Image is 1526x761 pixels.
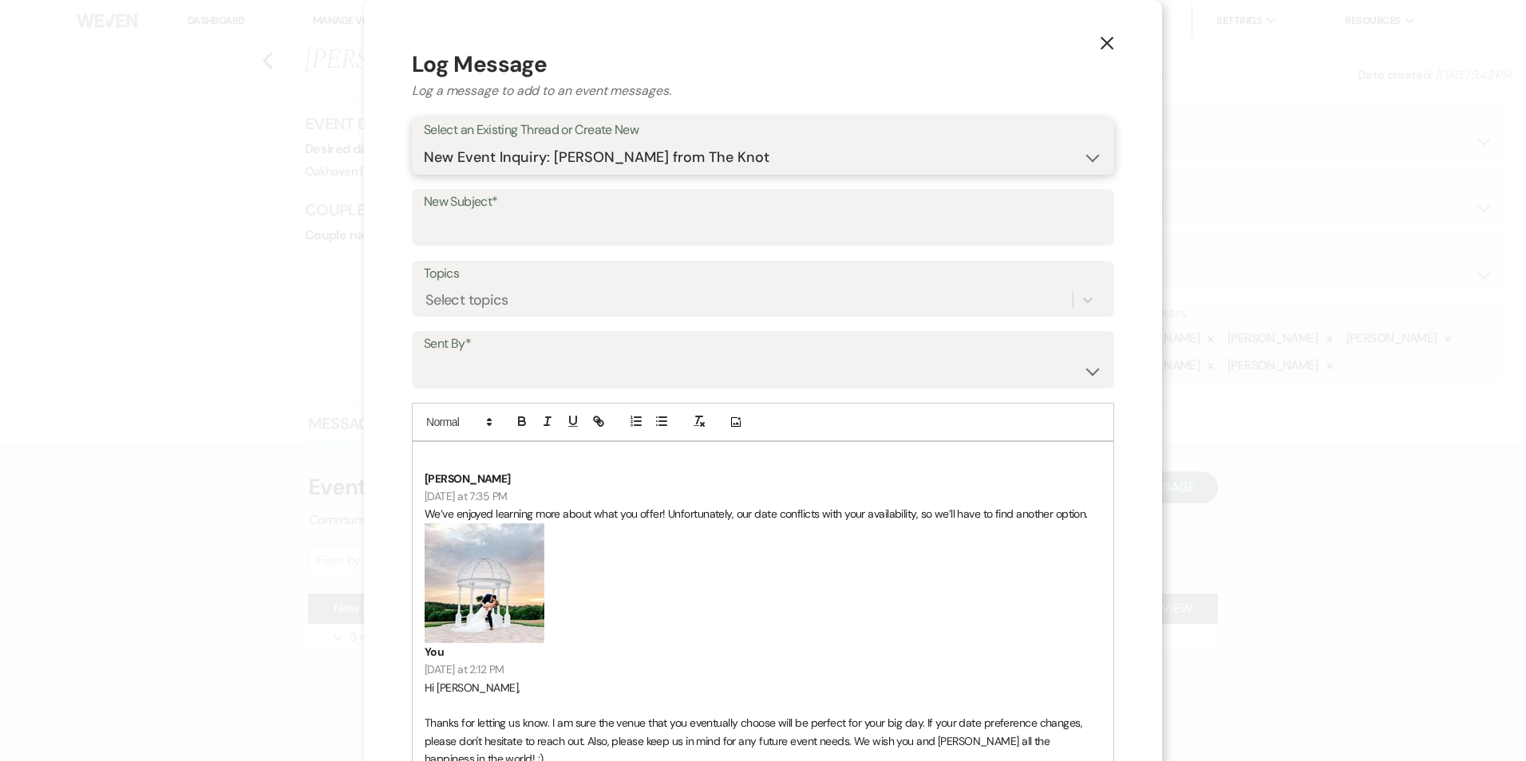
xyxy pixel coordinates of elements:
span: [DATE] at 2:12 PM [425,662,504,676]
label: Select an Existing Thread or Create New [424,119,1102,142]
strong: [PERSON_NAME] [425,471,511,486]
label: Topics [424,262,1102,286]
strong: You [425,645,444,659]
p: Log a message to add to an event messages. [412,81,1114,101]
p: Log Message [412,48,1114,81]
span: [DATE] at 7:35 PM [425,489,507,503]
div: Select topics [425,290,508,311]
label: New Subject* [424,191,1102,214]
span: Hi [PERSON_NAME], [425,680,520,695]
label: Sent By* [424,333,1102,356]
span: We’ve enjoyed learning more about what you offer! Unfortunately, our date conflicts with your ava... [425,507,1088,521]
